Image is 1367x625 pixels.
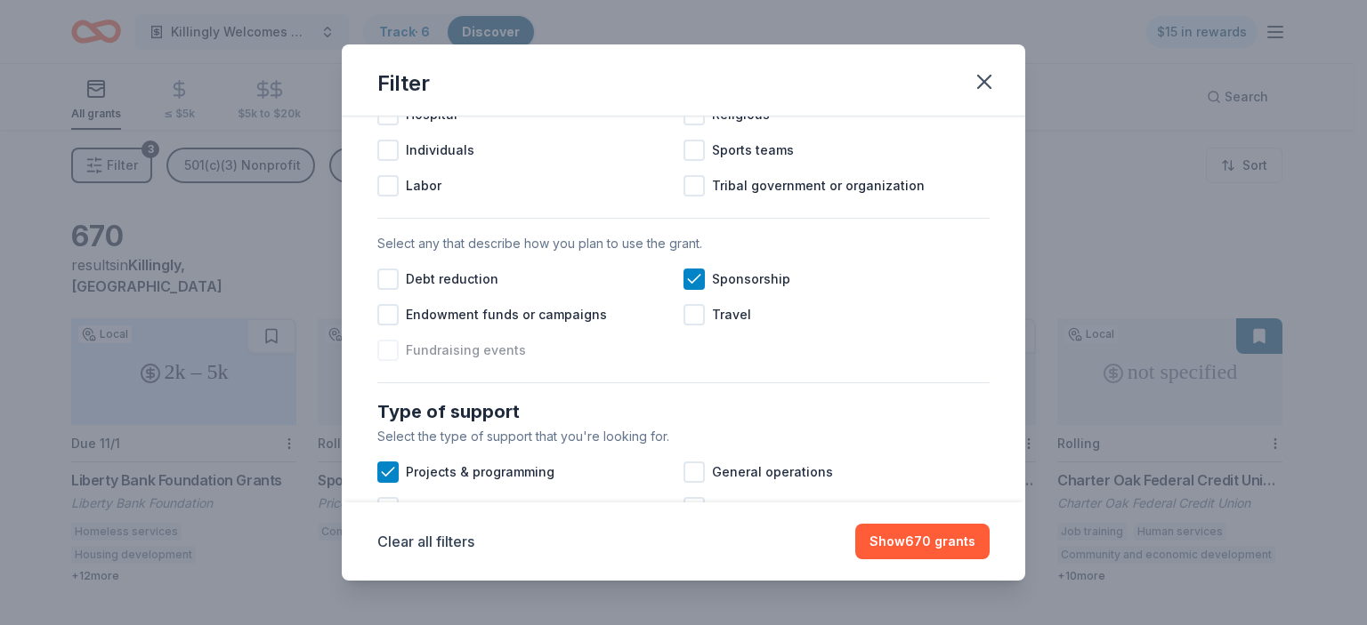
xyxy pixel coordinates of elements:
span: Sports teams [712,140,794,161]
div: Filter [377,69,430,98]
button: Clear all filters [377,531,474,552]
div: Type of support [377,397,990,426]
span: Individuals [406,140,474,161]
span: General operations [712,461,833,483]
span: Labor [406,175,441,196]
span: Projects & programming [406,461,554,483]
div: Select any that describe how you plan to use the grant. [377,233,990,254]
button: Show670 grants [855,524,990,559]
span: Scholarship [712,497,786,518]
span: Travel [712,304,751,325]
span: Endowment funds or campaigns [406,304,607,325]
span: Debt reduction [406,268,498,290]
div: Select the type of support that you're looking for. [377,426,990,447]
span: Tribal government or organization [712,175,925,196]
span: Sponsorship [712,268,790,290]
span: Capital [406,497,450,518]
span: Fundraising events [406,340,526,361]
